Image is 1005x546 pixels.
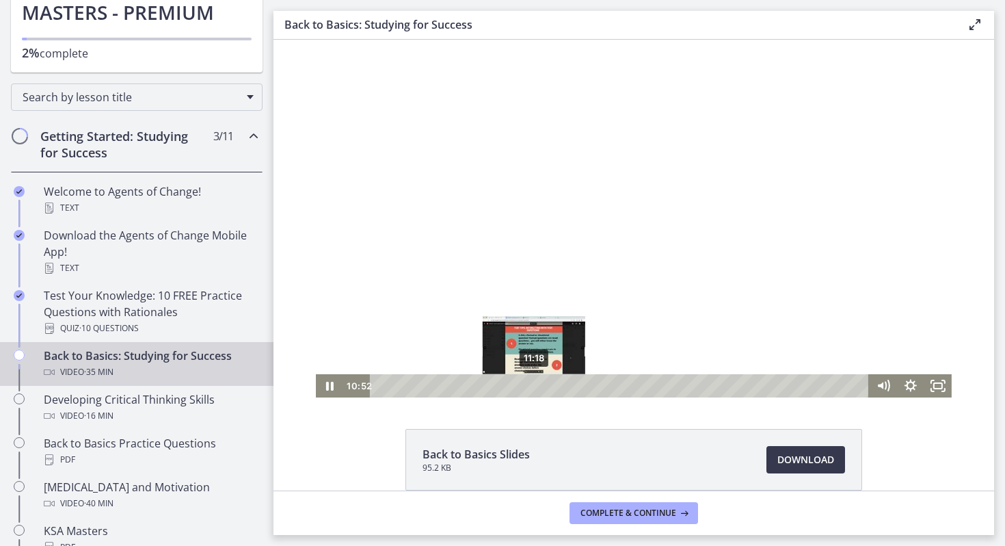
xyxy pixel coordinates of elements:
div: Welcome to Agents of Change! [44,183,257,216]
p: complete [22,44,252,62]
button: Fullscreen [651,335,678,358]
span: Complete & continue [580,508,676,519]
div: [MEDICAL_DATA] and Motivation [44,479,257,512]
h3: Back to Basics: Studying for Success [284,16,945,33]
div: Back to Basics: Studying for Success [44,348,257,380]
span: · 35 min [84,364,113,380]
i: Completed [14,290,25,301]
h2: Getting Started: Studying for Success [40,128,207,161]
span: · 40 min [84,495,113,512]
a: Download [766,446,845,473]
i: Completed [14,230,25,241]
div: Video [44,408,257,424]
button: Show settings menu [624,335,651,358]
iframe: Video Lesson [273,40,994,398]
span: Search by lesson title [23,90,240,105]
div: Search by lesson title [11,83,263,111]
div: Video [44,495,257,512]
i: Completed [14,186,25,197]
div: Download the Agents of Change Mobile App! [44,227,257,276]
div: Test Your Knowledge: 10 FREE Practice Questions with Rationales [44,287,257,337]
div: Video [44,364,257,380]
div: Back to Basics Practice Questions [44,435,257,468]
div: Developing Critical Thinking Skills [44,391,257,424]
div: Text [44,260,257,276]
div: Text [44,200,257,216]
span: Back to Basics Slides [423,446,530,463]
span: · 16 min [84,408,113,424]
span: · 10 Questions [79,320,139,337]
div: Quiz [44,320,257,337]
span: 95.2 KB [423,463,530,473]
span: 3 / 11 [213,128,233,144]
div: PDF [44,452,257,468]
span: 2% [22,44,40,61]
button: Mute [596,335,624,358]
span: Download [777,452,834,468]
button: Complete & continue [569,502,698,524]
